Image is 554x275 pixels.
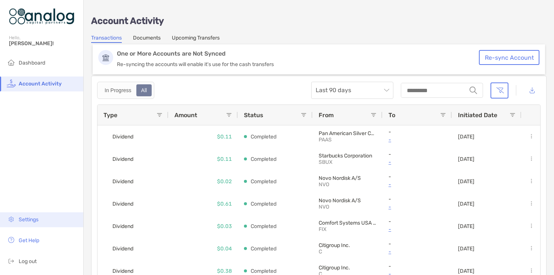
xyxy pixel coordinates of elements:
[319,175,377,181] p: Novo Nordisk A/S
[458,223,474,229] p: [DATE]
[458,156,474,162] p: [DATE]
[458,246,474,252] p: [DATE]
[7,58,16,67] img: household icon
[137,85,151,96] div: All
[470,87,477,94] img: input icon
[389,196,446,202] p: -
[458,268,474,274] p: [DATE]
[19,258,37,265] span: Log out
[319,159,371,165] p: SBUX
[251,199,276,209] p: Completed
[251,222,276,231] p: Completed
[389,202,446,212] a: -
[9,3,74,30] img: Zoe Logo
[319,226,371,232] p: FIX
[217,199,232,209] p: $0.61
[112,131,133,143] span: Dividend
[112,175,133,188] span: Dividend
[112,153,133,165] span: Dividend
[251,177,276,186] p: Completed
[251,154,276,164] p: Completed
[133,35,161,43] a: Documents
[117,50,483,57] p: One or More Accounts are Not Synced
[217,244,232,253] p: $0.04
[19,60,45,66] span: Dashboard
[112,220,133,232] span: Dividend
[490,82,508,99] button: Clear filters
[91,16,547,26] p: Account Activity
[91,35,122,43] a: Transactions
[319,249,371,255] p: C
[319,220,377,226] p: Comfort Systems USA Inc.
[7,235,16,244] img: get-help icon
[389,157,446,167] a: -
[217,132,232,141] p: $0.11
[112,198,133,210] span: Dividend
[19,216,38,223] span: Settings
[7,215,16,224] img: settings icon
[389,218,446,225] p: -
[251,244,276,253] p: Completed
[319,130,377,137] p: Pan American Silver Corp.
[172,35,220,43] a: Upcoming Transfers
[389,180,446,189] a: -
[251,132,276,141] p: Completed
[389,263,446,269] p: -
[319,197,377,204] p: Novo Nordisk A/S
[389,225,446,234] a: -
[319,204,371,210] p: NVO
[7,79,16,88] img: activity icon
[389,112,395,119] span: To
[458,112,497,119] span: Initiated Date
[458,178,474,185] p: [DATE]
[319,153,377,159] p: Starbucks Corporation
[316,82,389,99] span: Last 90 days
[100,85,136,96] div: In Progress
[389,151,446,157] p: -
[319,242,377,249] p: Citigroup Inc.
[217,154,232,164] p: $0.11
[458,201,474,207] p: [DATE]
[103,112,117,119] span: Type
[319,137,371,143] p: PAAS
[389,247,446,256] a: -
[174,112,197,119] span: Amount
[9,40,79,47] span: [PERSON_NAME]!
[389,241,446,247] p: -
[389,129,446,135] p: -
[19,81,62,87] span: Account Activity
[217,222,232,231] p: $0.03
[19,237,39,244] span: Get Help
[217,177,232,186] p: $0.02
[458,134,474,140] p: [DATE]
[389,174,446,180] p: -
[244,112,263,119] span: Status
[479,50,539,65] button: Re-sync Account
[319,181,371,188] p: NVO
[112,243,133,255] span: Dividend
[117,61,483,68] p: Re-syncing the accounts will enable it's use for the cash transfers
[319,112,334,119] span: From
[7,256,16,265] img: logout icon
[97,82,154,99] div: segmented control
[389,135,446,144] a: -
[319,265,377,271] p: Citigroup Inc.
[98,50,113,65] img: Account Icon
